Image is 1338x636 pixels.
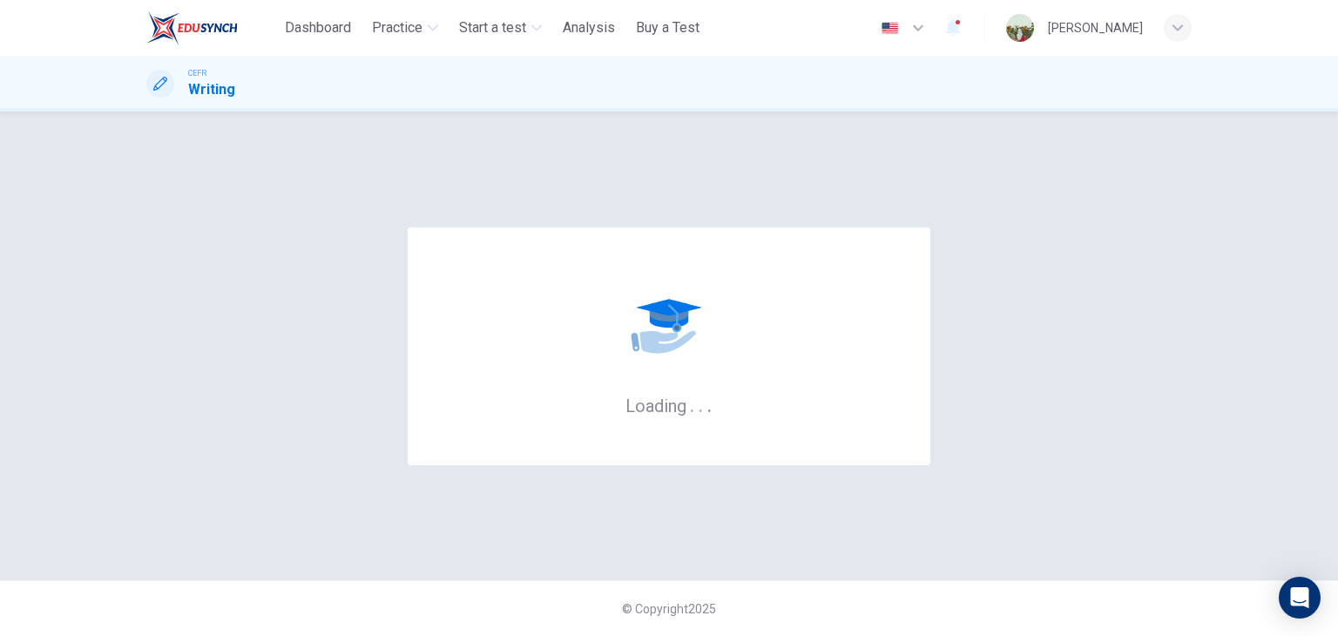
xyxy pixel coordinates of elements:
[1006,14,1034,42] img: Profile picture
[625,394,713,416] h6: Loading
[706,389,713,418] h6: .
[188,79,235,100] h1: Writing
[563,17,615,38] span: Analysis
[459,17,526,38] span: Start a test
[636,17,699,38] span: Buy a Test
[365,12,445,44] button: Practice
[629,12,706,44] button: Buy a Test
[689,389,695,418] h6: .
[278,12,358,44] button: Dashboard
[556,12,622,44] button: Analysis
[452,12,549,44] button: Start a test
[146,10,238,45] img: ELTC logo
[1279,577,1321,619] div: Open Intercom Messenger
[879,22,901,35] img: en
[622,602,716,616] span: © Copyright 2025
[372,17,422,38] span: Practice
[285,17,351,38] span: Dashboard
[188,67,206,79] span: CEFR
[1048,17,1143,38] div: [PERSON_NAME]
[146,10,278,45] a: ELTC logo
[698,389,704,418] h6: .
